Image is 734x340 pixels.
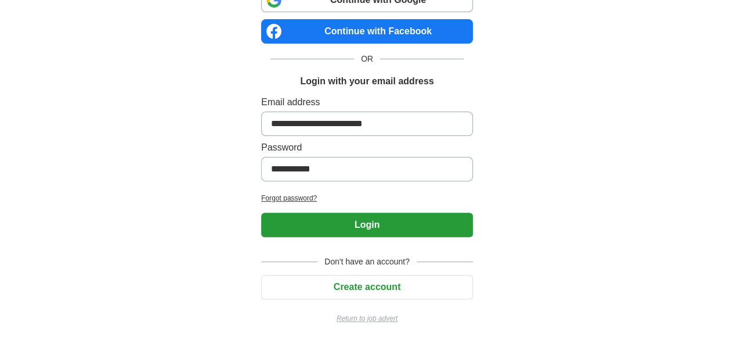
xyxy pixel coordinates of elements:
[317,256,417,268] span: Don't have an account?
[261,213,473,237] button: Login
[261,141,473,155] label: Password
[261,193,473,203] a: Forgot password?
[261,313,473,324] a: Return to job advert
[261,282,473,292] a: Create account
[261,275,473,299] button: Create account
[261,95,473,109] label: Email address
[300,74,433,88] h1: Login with your email address
[354,53,380,65] span: OR
[261,19,473,44] a: Continue with Facebook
